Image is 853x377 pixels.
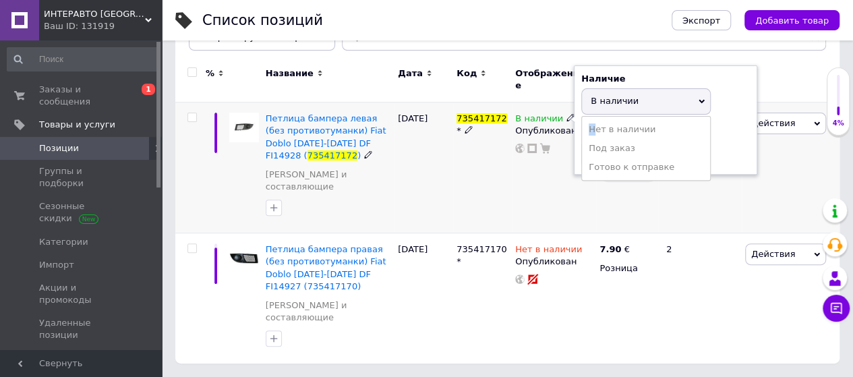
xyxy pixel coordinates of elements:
span: Акции и промокоды [39,282,125,306]
span: Нет в наличии [515,244,582,258]
span: Петлица бампера левая (без противотуманки) Fiat Doblo [DATE]-[DATE] DF FI14928 ( [266,113,386,161]
span: Товары и услуги [39,119,115,131]
li: Под заказ [582,139,710,158]
a: [PERSON_NAME] и составляющие [266,299,391,324]
span: 735417172 [457,113,506,123]
div: Розница [599,262,655,274]
button: Чат с покупателем [823,295,850,322]
span: Дата [398,67,423,80]
a: Петлица бампера правая (без противотуманки) Fiat Doblo [DATE]-[DATE] DF FI14927 (735417170) [266,244,386,291]
span: Отображение [515,67,583,92]
a: [PERSON_NAME] и составляющие [266,169,391,193]
span: 735417172 [307,150,357,161]
span: В наличии [515,113,563,127]
span: % [206,67,214,80]
span: Код [457,67,477,80]
span: Группы и подборки [39,165,125,190]
span: Действия [751,249,795,259]
input: Поиск [7,47,159,71]
span: ) [357,150,361,161]
div: Список позиций [202,13,323,28]
span: Позиции [39,142,79,154]
img: Петлица бампера левая (без противотуманки) Fiat Doblo 2005-2010 DF FI14928 (735417172) [229,113,259,142]
span: ИНТЕРАВТО КИЕВ [44,8,145,20]
a: Петлица бампера левая (без противотуманки) Fiat Doblo [DATE]-[DATE] DF FI14928 (735417172) [266,113,386,161]
div: [DATE] [394,103,453,233]
span: Экспорт [682,16,720,26]
div: Ваш ID: 131919 [44,20,162,32]
div: € [599,243,630,256]
button: Добавить товар [744,10,840,30]
span: В наличии [591,96,639,106]
span: Действия [751,118,795,128]
li: Нет в наличии [582,120,710,139]
span: Удаленные позиции [39,317,125,341]
span: Название [266,67,314,80]
button: Экспорт [672,10,731,30]
div: Опубликован [515,125,593,137]
b: 7.90 [599,244,621,254]
span: Отфильтруйте товары [203,32,307,42]
div: Опубликован [515,256,593,268]
span: Категории [39,236,88,248]
span: Заказы и сообщения [39,84,125,108]
div: Наличие [581,73,750,85]
span: Добавить товар [755,16,829,26]
div: 2 [658,233,742,364]
span: 735417170* [457,244,506,266]
span: Импорт [39,259,74,271]
img: Петлица бампера правая (без противотуманки) Fiat Doblo 2005-2010 DF FI14927 (735417170) [229,243,259,273]
div: [DATE] [394,233,453,364]
div: 4% [827,119,849,128]
span: Сезонные скидки [39,200,125,225]
li: Готово к отправке [582,158,710,177]
span: 1 [142,84,155,95]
